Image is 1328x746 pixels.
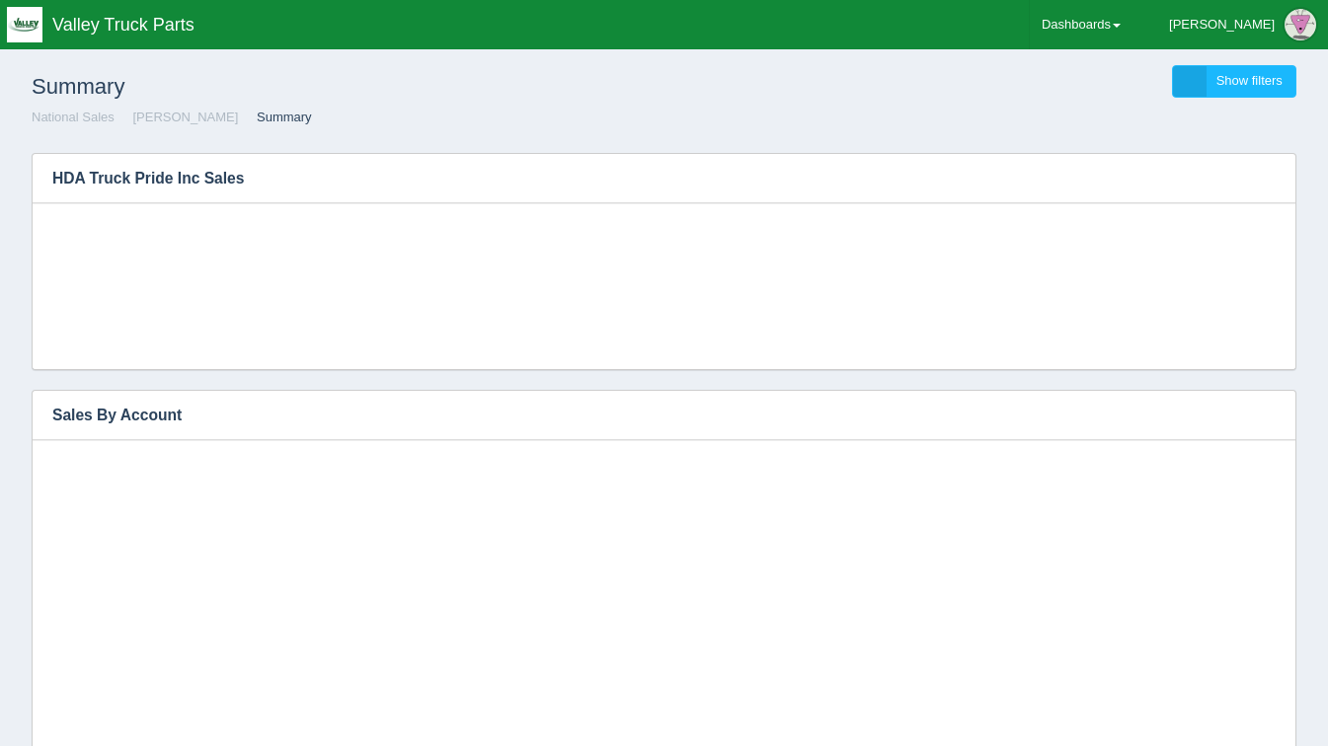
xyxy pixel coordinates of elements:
[32,110,115,124] a: National Sales
[1172,65,1296,98] a: Show filters
[33,391,1266,440] h3: Sales By Account
[1216,73,1283,88] span: Show filters
[242,109,312,127] li: Summary
[32,65,664,109] h1: Summary
[1285,9,1316,40] img: Profile Picture
[1169,5,1275,44] div: [PERSON_NAME]
[132,110,238,124] a: [PERSON_NAME]
[52,15,195,35] span: Valley Truck Parts
[7,7,42,42] img: q1blfpkbivjhsugxdrfq.png
[33,154,1235,203] h3: HDA Truck Pride Inc Sales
